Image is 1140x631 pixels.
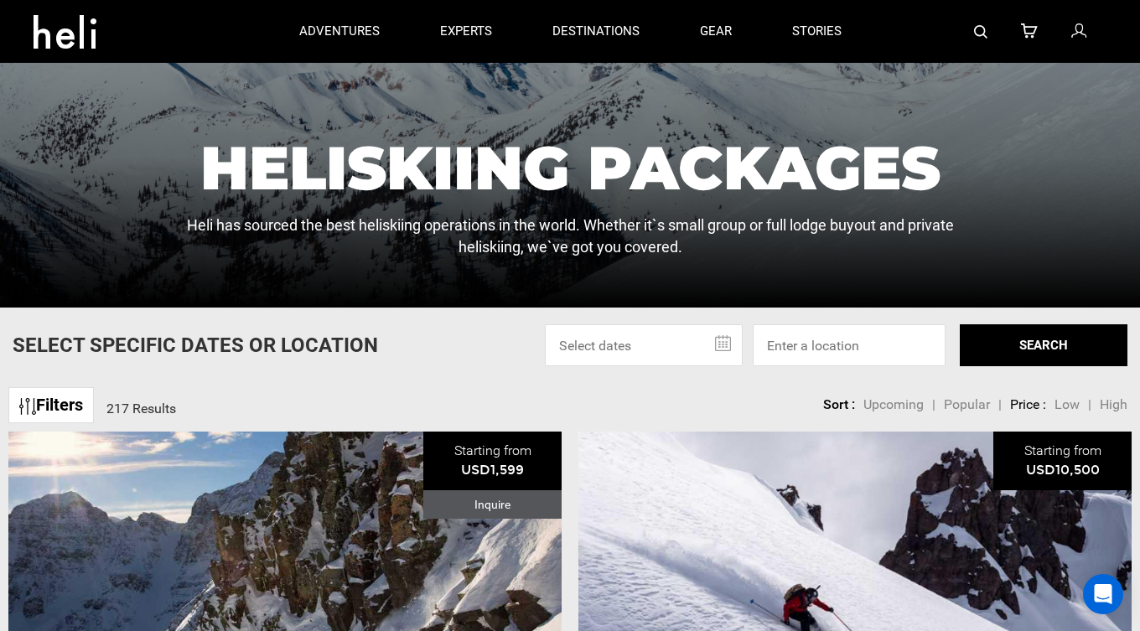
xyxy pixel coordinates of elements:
p: experts [440,23,492,40]
h1: Heliskiing Packages [154,137,986,198]
p: destinations [552,23,640,40]
p: adventures [299,23,380,40]
span: High [1100,396,1127,412]
li: | [1088,396,1091,415]
span: Low [1054,396,1080,412]
img: btn-icon.svg [19,398,36,415]
a: Filters [8,387,94,423]
span: 217 Results [106,401,176,416]
p: Heli has sourced the best heliskiing operations in the world. Whether it`s small group or full lo... [154,215,986,257]
li: Price : [1010,396,1046,415]
li: | [998,396,1002,415]
p: Select Specific Dates Or Location [13,331,378,359]
li: Sort : [823,396,855,415]
input: Enter a location [753,324,946,366]
div: Open Intercom Messenger [1083,574,1123,614]
span: Popular [944,396,990,412]
li: | [932,396,935,415]
span: Upcoming [863,396,924,412]
img: search-bar-icon.svg [974,25,987,39]
button: SEARCH [960,324,1127,366]
input: Select dates [545,324,743,366]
